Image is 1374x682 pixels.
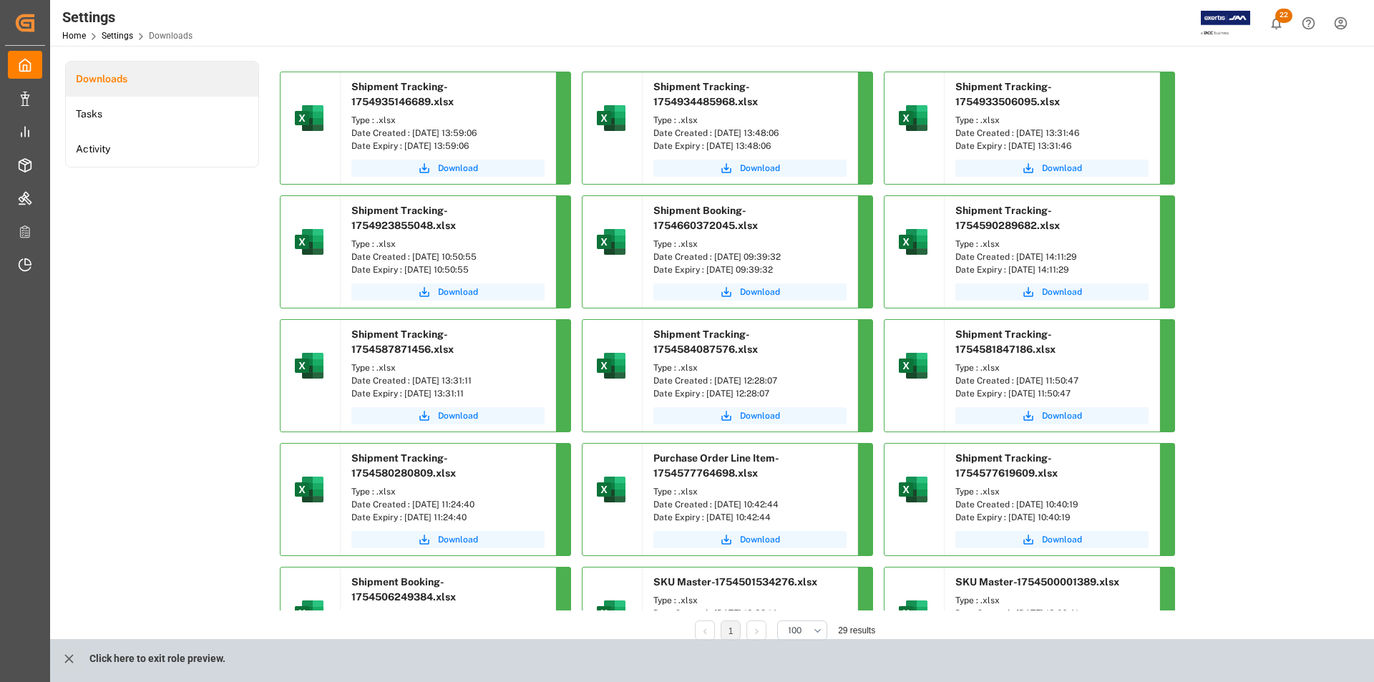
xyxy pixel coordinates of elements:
[955,328,1056,355] span: Shipment Tracking-1754581847186.xlsx
[653,81,758,107] span: Shipment Tracking-1754934485968.xlsx
[351,81,454,107] span: Shipment Tracking-1754935146689.xlsx
[653,205,758,231] span: Shipment Booking-1754660372045.xlsx
[955,283,1149,301] button: Download
[292,225,326,259] img: microsoft-excel-2019--v1.png
[653,127,847,140] div: Date Created : [DATE] 13:48:06
[351,127,545,140] div: Date Created : [DATE] 13:59:06
[896,596,930,630] img: microsoft-excel-2019--v1.png
[653,374,847,387] div: Date Created : [DATE] 12:28:07
[896,349,930,383] img: microsoft-excel-2019--v1.png
[351,485,545,498] div: Type : .xlsx
[54,645,84,672] button: close role preview
[1042,533,1082,546] span: Download
[653,607,847,620] div: Date Created : [DATE] 13:32:14
[721,620,741,640] li: 1
[653,531,847,548] button: Download
[351,531,545,548] a: Download
[1201,11,1250,36] img: Exertis%20JAM%20-%20Email%20Logo.jpg_1722504956.jpg
[653,498,847,511] div: Date Created : [DATE] 10:42:44
[955,140,1149,152] div: Date Expiry : [DATE] 13:31:46
[653,328,758,355] span: Shipment Tracking-1754584087576.xlsx
[66,132,258,167] a: Activity
[955,160,1149,177] button: Download
[62,31,86,41] a: Home
[955,263,1149,276] div: Date Expiry : [DATE] 14:11:29
[62,6,193,28] div: Settings
[102,31,133,41] a: Settings
[351,374,545,387] div: Date Created : [DATE] 13:31:11
[351,283,545,301] button: Download
[740,533,780,546] span: Download
[653,114,847,127] div: Type : .xlsx
[351,498,545,511] div: Date Created : [DATE] 11:24:40
[351,407,545,424] button: Download
[594,472,628,507] img: microsoft-excel-2019--v1.png
[653,361,847,374] div: Type : .xlsx
[351,576,456,603] span: Shipment Booking-1754506249384.xlsx
[351,140,545,152] div: Date Expiry : [DATE] 13:59:06
[896,225,930,259] img: microsoft-excel-2019--v1.png
[89,645,225,672] p: Click here to exit role preview.
[351,238,545,250] div: Type : .xlsx
[653,160,847,177] button: Download
[955,81,1060,107] span: Shipment Tracking-1754933506095.xlsx
[351,361,545,374] div: Type : .xlsx
[292,596,326,630] img: microsoft-excel-2019--v1.png
[955,238,1149,250] div: Type : .xlsx
[896,101,930,135] img: microsoft-excel-2019--v1.png
[351,114,545,127] div: Type : .xlsx
[66,62,258,97] a: Downloads
[653,263,847,276] div: Date Expiry : [DATE] 09:39:32
[351,387,545,400] div: Date Expiry : [DATE] 13:31:11
[1292,7,1325,39] button: Help Center
[351,609,545,622] div: Type : .xlsx
[1275,9,1292,23] span: 22
[740,409,780,422] span: Download
[653,238,847,250] div: Type : .xlsx
[653,140,847,152] div: Date Expiry : [DATE] 13:48:06
[955,607,1149,620] div: Date Created : [DATE] 13:06:41
[653,283,847,301] button: Download
[955,531,1149,548] button: Download
[788,624,801,637] span: 100
[653,485,847,498] div: Type : .xlsx
[955,407,1149,424] button: Download
[292,101,326,135] img: microsoft-excel-2019--v1.png
[438,409,478,422] span: Download
[955,205,1060,231] span: Shipment Tracking-1754590289682.xlsx
[66,97,258,132] a: Tasks
[1042,286,1082,298] span: Download
[594,596,628,630] img: microsoft-excel-2019--v1.png
[955,485,1149,498] div: Type : .xlsx
[1042,409,1082,422] span: Download
[292,349,326,383] img: microsoft-excel-2019--v1.png
[955,498,1149,511] div: Date Created : [DATE] 10:40:19
[653,594,847,607] div: Type : .xlsx
[438,533,478,546] span: Download
[955,452,1058,479] span: Shipment Tracking-1754577619609.xlsx
[955,594,1149,607] div: Type : .xlsx
[746,620,766,640] li: Next Page
[653,511,847,524] div: Date Expiry : [DATE] 10:42:44
[955,387,1149,400] div: Date Expiry : [DATE] 11:50:47
[653,407,847,424] button: Download
[896,472,930,507] img: microsoft-excel-2019--v1.png
[695,620,715,640] li: Previous Page
[955,576,1119,588] span: SKU Master-1754500001389.xlsx
[351,263,545,276] div: Date Expiry : [DATE] 10:50:55
[351,250,545,263] div: Date Created : [DATE] 10:50:55
[594,225,628,259] img: microsoft-excel-2019--v1.png
[653,387,847,400] div: Date Expiry : [DATE] 12:28:07
[653,576,817,588] span: SKU Master-1754501534276.xlsx
[1042,162,1082,175] span: Download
